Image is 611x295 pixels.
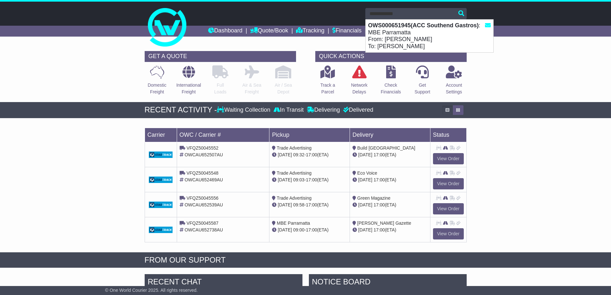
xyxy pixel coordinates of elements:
[352,202,428,208] div: (ETA)
[145,128,177,142] td: Carrier
[147,65,166,99] a: DomesticFreight
[446,65,462,99] a: AccountSettings
[350,128,430,142] td: Delivery
[430,128,466,142] td: Status
[296,26,324,37] a: Tracking
[145,274,302,291] div: RECENT CHAT
[315,51,467,62] div: QUICK ACTIONS
[306,152,317,157] span: 17:00
[352,152,428,158] div: (ETA)
[217,107,272,114] div: Waiting Collection
[306,177,317,182] span: 17:00
[368,22,479,29] strong: OWS000651945(ACC Southend Gastros)
[374,227,385,232] span: 17:00
[272,227,347,233] div: - (ETA)
[351,65,368,99] a: NetworkDelays
[145,256,467,265] div: FROM OUR SUPPORT
[186,170,218,176] span: VFQZ50045548
[352,227,428,233] div: (ETA)
[277,221,310,226] span: MBE Parramatta
[278,227,292,232] span: [DATE]
[184,177,223,182] span: OWCAU652469AU
[272,202,347,208] div: - (ETA)
[176,65,201,99] a: InternationalFreight
[208,26,242,37] a: Dashboard
[277,145,311,151] span: Trade Advertising
[374,177,385,182] span: 17:00
[358,202,372,207] span: [DATE]
[278,177,292,182] span: [DATE]
[380,65,401,99] a: CheckFinancials
[433,153,464,164] a: View Order
[306,202,317,207] span: 17:00
[278,202,292,207] span: [DATE]
[358,177,372,182] span: [DATE]
[105,288,198,293] span: © One World Courier 2025. All rights reserved.
[149,152,173,158] img: GetCarrierServiceDarkLogo
[145,51,296,62] div: GET A QUOTE
[320,82,335,95] p: Track a Parcel
[351,82,367,95] p: Network Delays
[305,107,342,114] div: Delivering
[145,105,217,115] div: RECENT ACTIVITY -
[277,170,311,176] span: Trade Advertising
[149,177,173,183] img: GetCarrierServiceDarkLogo
[446,82,462,95] p: Account Settings
[366,20,493,52] div: : MBE Parramatta From: [PERSON_NAME] To: [PERSON_NAME]
[275,82,292,95] p: Air / Sea Depot
[278,152,292,157] span: [DATE]
[358,152,372,157] span: [DATE]
[242,82,261,95] p: Air & Sea Freight
[374,202,385,207] span: 17:00
[358,227,372,232] span: [DATE]
[184,202,223,207] span: OWCAU652539AU
[433,178,464,189] a: View Order
[277,195,311,201] span: Trade Advertising
[357,195,391,201] span: Green Magazine
[433,203,464,214] a: View Order
[381,82,401,95] p: Check Financials
[320,65,335,99] a: Track aParcel
[357,221,411,226] span: [PERSON_NAME] Gazette
[352,177,428,183] div: (ETA)
[148,82,166,95] p: Domestic Freight
[176,82,201,95] p: International Freight
[414,82,430,95] p: Get Support
[306,227,317,232] span: 17:00
[332,26,361,37] a: Financials
[293,227,304,232] span: 09:00
[186,145,218,151] span: VFQZ50045552
[433,228,464,239] a: View Order
[342,107,373,114] div: Delivered
[309,274,467,291] div: NOTICE BOARD
[186,195,218,201] span: VFQZ50045556
[272,177,347,183] div: - (ETA)
[149,227,173,233] img: GetCarrierServiceDarkLogo
[357,170,377,176] span: Eco Voice
[184,227,223,232] span: OWCAU652738AU
[293,152,304,157] span: 09:32
[272,152,347,158] div: - (ETA)
[212,82,228,95] p: Full Loads
[186,221,218,226] span: VFQZ50045587
[177,128,269,142] td: OWC / Carrier #
[293,177,304,182] span: 09:03
[250,26,288,37] a: Quote/Book
[293,202,304,207] span: 09:58
[149,202,173,208] img: GetCarrierServiceDarkLogo
[374,152,385,157] span: 17:00
[269,128,350,142] td: Pickup
[414,65,430,99] a: GetSupport
[272,107,305,114] div: In Transit
[357,145,415,151] span: Build [GEOGRAPHIC_DATA]
[184,152,223,157] span: OWCAU652507AU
